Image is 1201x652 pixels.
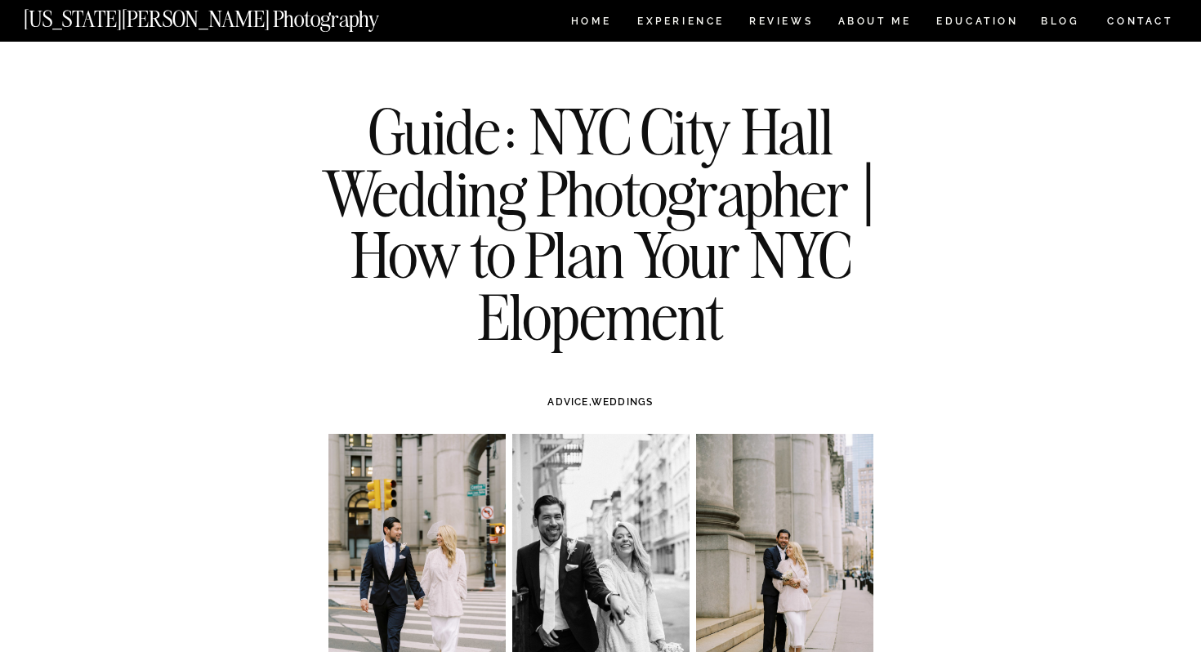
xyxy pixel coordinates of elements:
[568,16,614,30] a: HOME
[592,396,654,408] a: WEDDINGS
[547,396,588,408] a: ADVICE
[1106,12,1174,30] a: CONTACT
[24,8,434,22] a: [US_STATE][PERSON_NAME] Photography
[637,16,723,30] a: Experience
[837,16,912,30] a: ABOUT ME
[935,16,1020,30] a: EDUCATION
[304,100,897,347] h1: Guide: NYC City Hall Wedding Photographer | How to Plan Your NYC Elopement
[749,16,810,30] a: REVIEWS
[1041,16,1080,30] a: BLOG
[363,395,838,409] h3: ,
